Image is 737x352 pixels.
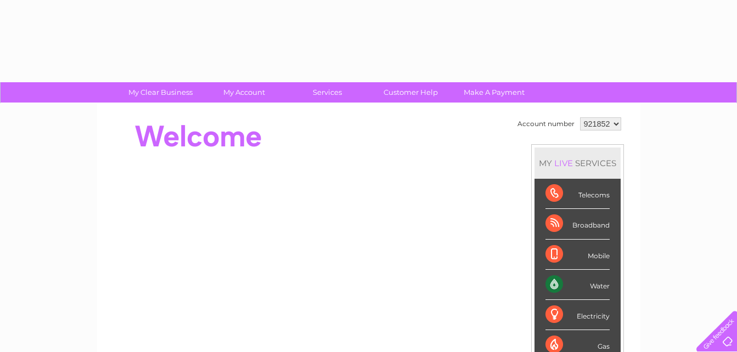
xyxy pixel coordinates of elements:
a: Services [282,82,373,103]
div: Telecoms [545,179,610,209]
div: MY SERVICES [535,147,621,179]
div: LIVE [552,158,575,168]
a: My Clear Business [115,82,206,103]
div: Broadband [545,209,610,239]
a: Make A Payment [449,82,539,103]
div: Electricity [545,300,610,330]
a: Customer Help [365,82,456,103]
div: Mobile [545,240,610,270]
a: My Account [199,82,289,103]
td: Account number [515,115,577,133]
div: Water [545,270,610,300]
